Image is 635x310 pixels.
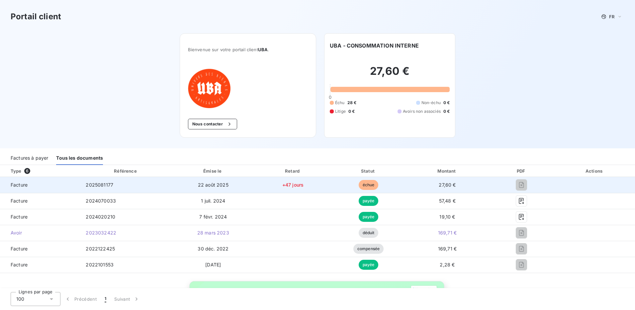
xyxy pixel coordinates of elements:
[205,262,221,267] span: [DATE]
[114,168,136,174] div: Référence
[438,246,457,251] span: 169,71 €
[201,198,225,204] span: 1 juil. 2024
[359,196,379,206] span: payée
[609,14,614,19] span: FR
[556,168,634,174] div: Actions
[56,151,103,165] div: Tous les documents
[7,168,79,174] div: Type
[403,108,441,114] span: Avoirs non associés
[335,108,346,114] span: Litige
[258,47,268,52] span: UBA
[11,11,61,23] h3: Portail client
[86,198,116,204] span: 2024070033
[282,182,304,188] span: +47 jours
[439,214,455,220] span: 19,10 €
[347,100,357,106] span: 28 €
[101,292,110,306] button: 1
[5,245,75,252] span: Facture
[86,230,116,235] span: 2023032422
[407,168,488,174] div: Montant
[359,180,379,190] span: échue
[86,214,115,220] span: 2024020210
[256,168,330,174] div: Retard
[173,168,253,174] div: Émise le
[188,47,308,52] span: Bienvenue sur votre portail client .
[439,182,456,188] span: 27,60 €
[330,42,419,50] h6: UBA - CONSOMMATION INTERNE
[24,168,30,174] span: 6
[5,214,75,220] span: Facture
[86,262,114,267] span: 2022101553
[329,94,331,100] span: 0
[5,182,75,188] span: Facture
[197,230,229,235] span: 28 mars 2023
[330,65,450,84] h2: 27,60 €
[86,246,115,251] span: 2022122425
[490,168,553,174] div: PDF
[348,108,355,114] span: 0 €
[439,198,456,204] span: 57,48 €
[335,100,345,106] span: Échu
[5,198,75,204] span: Facture
[359,228,379,238] span: déduit
[5,261,75,268] span: Facture
[188,68,230,108] img: Company logo
[16,296,24,302] span: 100
[105,296,106,302] span: 1
[421,100,441,106] span: Non-échu
[443,100,450,106] span: 0 €
[5,230,75,236] span: Avoir
[438,230,457,235] span: 169,71 €
[353,244,384,254] span: compensée
[110,292,144,306] button: Suivant
[359,212,379,222] span: payée
[199,214,227,220] span: 7 févr. 2024
[332,168,405,174] div: Statut
[86,182,113,188] span: 2025081177
[359,260,379,270] span: payée
[443,108,450,114] span: 0 €
[198,182,228,188] span: 22 août 2025
[198,246,228,251] span: 30 déc. 2022
[188,119,237,129] button: Nous contacter
[60,292,101,306] button: Précédent
[440,262,455,267] span: 2,28 €
[11,151,48,165] div: Factures à payer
